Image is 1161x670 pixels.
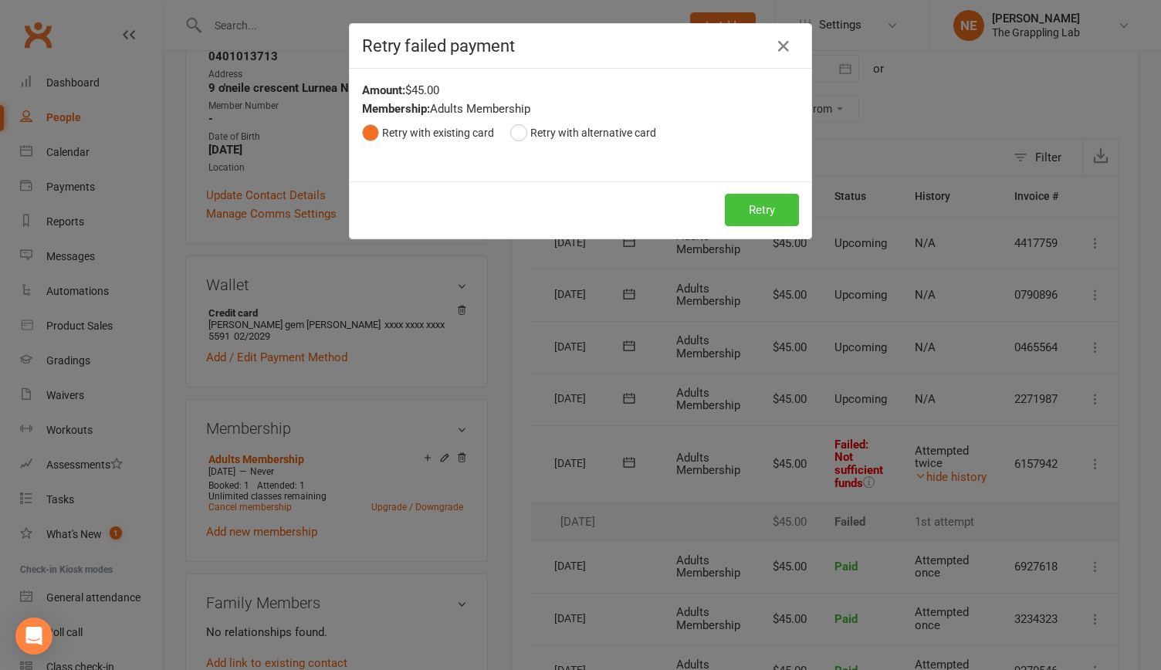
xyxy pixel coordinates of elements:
button: Retry with existing card [362,118,494,147]
div: Adults Membership [362,100,799,118]
h4: Retry failed payment [362,36,799,56]
button: Retry with alternative card [510,118,656,147]
button: Retry [725,194,799,226]
div: $45.00 [362,81,799,100]
strong: Amount: [362,83,405,97]
button: Close [771,34,796,59]
div: Open Intercom Messenger [15,618,52,655]
strong: Membership: [362,102,430,116]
